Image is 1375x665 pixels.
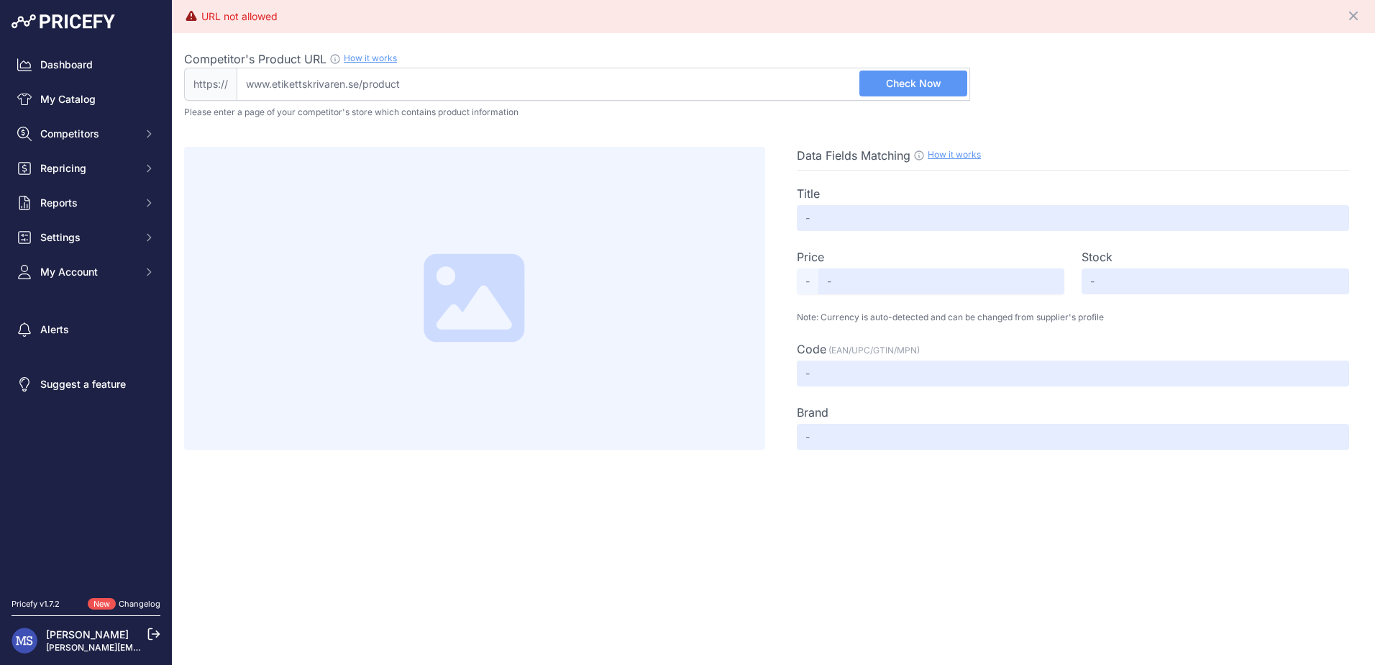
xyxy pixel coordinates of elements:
[184,107,1363,118] p: Please enter a page of your competitor's store which contains product information
[797,361,1349,386] input: -
[1346,6,1363,23] button: Close
[40,127,134,141] span: Competitors
[1082,248,1113,266] label: Stock
[12,317,160,343] a: Alerts
[12,371,160,397] a: Suggest a feature
[828,345,920,356] span: (EAN/UPC/GTIN/MPN)
[119,599,160,609] a: Changelog
[886,76,941,91] span: Check Now
[40,161,134,176] span: Repricing
[12,598,60,610] div: Pricefy v1.7.2
[12,52,160,581] nav: Sidebar
[12,86,160,112] a: My Catalog
[40,196,134,210] span: Reports
[12,259,160,285] button: My Account
[46,642,339,653] a: [PERSON_NAME][EMAIL_ADDRESS][PERSON_NAME][DOMAIN_NAME]
[344,53,397,63] a: How it works
[237,68,970,101] input: www.etikettskrivaren.se/product
[201,9,278,24] div: URL not allowed
[859,71,967,96] button: Check Now
[797,312,1349,323] p: Note: Currency is auto-detected and can be changed from supplier's profile
[797,424,1349,450] input: -
[797,404,828,421] label: Brand
[12,190,160,216] button: Reports
[40,265,134,279] span: My Account
[797,205,1349,231] input: -
[12,52,160,78] a: Dashboard
[1082,268,1349,294] input: -
[797,342,826,356] span: Code
[12,225,160,250] button: Settings
[797,148,910,163] span: Data Fields Matching
[928,149,981,160] a: How it works
[12,155,160,181] button: Repricing
[46,628,129,641] a: [PERSON_NAME]
[12,14,115,29] img: Pricefy Logo
[818,268,1064,294] input: -
[12,121,160,147] button: Competitors
[40,230,134,245] span: Settings
[184,52,326,66] span: Competitor's Product URL
[184,68,237,101] span: https://
[797,248,824,266] label: Price
[797,268,818,294] span: -
[88,598,116,610] span: New
[797,185,820,202] label: Title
